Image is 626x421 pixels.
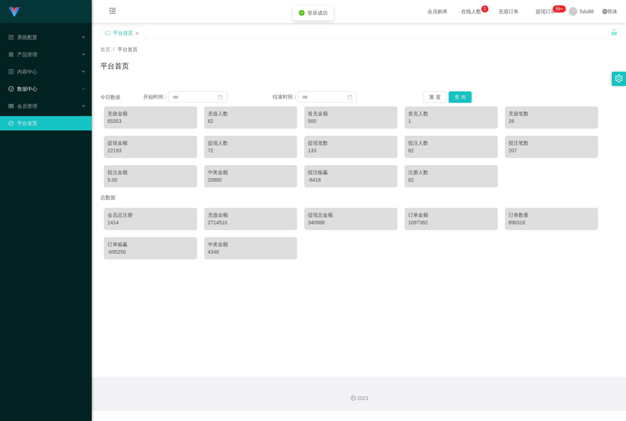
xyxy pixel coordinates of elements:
[143,94,168,100] span: 开始时间：
[484,5,486,13] p: 2
[208,110,294,118] div: 充值人数
[347,95,352,100] i: 图标: calendar
[408,176,494,184] div: 82
[208,169,294,176] div: 中奖金额
[458,9,485,14] span: 在线人数
[508,110,594,118] div: 充值笔数
[107,147,193,154] div: 22193
[208,211,294,219] div: 充值金额
[208,118,294,125] div: 82
[208,147,294,154] div: 72
[408,139,494,147] div: 投注人数
[118,47,138,52] span: 平台首页
[481,5,488,13] sup: 2
[100,191,617,204] div: 总数据
[408,147,494,154] div: 82
[113,47,115,52] span: /
[218,95,223,100] i: 图标: calendar
[508,139,594,147] div: 投注笔数
[308,176,394,184] div: -8418
[408,110,494,118] div: 首充人数
[9,116,86,130] a: 图标: dashboard平台首页
[9,86,14,91] i: 图标: check-circle-o
[100,47,110,52] span: 首页
[208,219,294,226] div: 2714510
[351,396,356,401] i: 图标: copyright
[408,169,494,176] div: 注册人数
[308,211,394,219] div: 提现总金额
[135,31,139,35] i: 图标: close
[9,69,37,75] span: 内容中心
[97,394,620,402] div: 2021
[107,139,193,147] div: 提现金额
[449,91,472,103] button: 查 询
[9,52,14,57] i: 图标: appstore-o
[107,219,193,226] div: 1414
[408,118,494,125] div: 1
[107,110,193,118] div: 充值金额
[113,26,133,40] div: 平台首页
[9,35,14,40] i: 图标: form
[308,118,394,125] div: 500
[107,118,193,125] div: 65353
[532,9,559,14] span: 提现订单
[508,147,594,154] div: 207
[208,176,294,184] div: 20880
[9,34,37,40] span: 系统配置
[9,52,37,57] span: 产品管理
[9,86,37,92] span: 数据中心
[408,219,494,226] div: 1097382
[602,9,607,14] i: 图标: global
[495,9,522,14] span: 充值订单
[424,91,446,103] button: 重 置
[308,219,394,226] div: 340988
[611,29,617,35] i: 图标: unlock
[100,0,125,23] i: 图标: menu-fold
[107,169,193,176] div: 投注金额
[208,248,294,256] div: 4348
[107,211,193,219] div: 会员总注册
[105,30,110,35] i: 图标: sync
[308,169,394,176] div: 投注输赢
[553,5,566,13] sup: 166
[273,94,298,100] span: 结束时间：
[615,75,623,82] i: 图标: setting
[107,241,193,248] div: 订单输赢
[508,219,594,226] div: 896316
[508,118,594,125] div: 28
[308,110,394,118] div: 首充金额
[9,69,14,74] i: 图标: profile
[9,103,37,109] span: 会员管理
[208,139,294,147] div: 提现人数
[100,61,129,71] h1: 平台首页
[107,176,193,184] div: 5.00
[9,7,20,17] img: logo.9652507e.png
[508,211,594,219] div: 订单数量
[307,10,328,16] span: 登录成功
[308,147,394,154] div: 133
[107,248,193,256] div: -695250
[408,211,494,219] div: 订单金额
[299,10,305,16] i: icon: check-circle
[208,241,294,248] div: 中奖金额
[9,104,14,109] i: 图标: table
[100,94,143,101] div: 今日数据
[308,139,394,147] div: 提现笔数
